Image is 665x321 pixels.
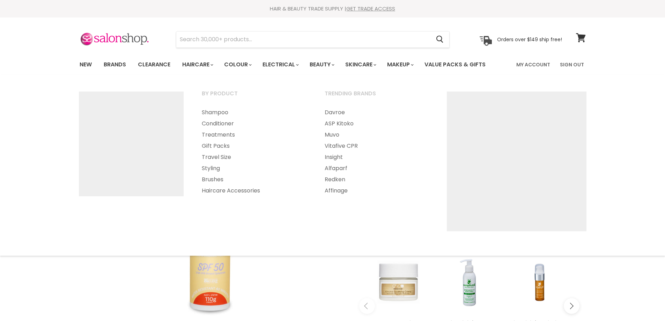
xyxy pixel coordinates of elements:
[316,140,437,152] a: Vitafive CPR
[176,31,450,48] form: Product
[193,185,315,196] a: Haircare Accessories
[497,36,562,42] p: Orders over $149 ship free!
[316,88,437,105] a: Trending Brands
[316,185,437,196] a: Affinage
[176,31,431,48] input: Search
[71,5,594,12] div: HAIR & BEAUTY TRADE SUPPLY |
[316,163,437,174] a: Alfaparf
[193,174,315,185] a: Brushes
[193,88,315,105] a: By Product
[193,163,315,174] a: Styling
[431,31,449,48] button: Search
[316,174,437,185] a: Redken
[74,57,97,72] a: New
[177,57,217,72] a: Haircare
[193,107,315,196] ul: Main menu
[382,57,418,72] a: Makeup
[71,54,594,75] nav: Main
[419,57,491,72] a: Value Packs & Gifts
[133,57,176,72] a: Clearance
[193,107,315,118] a: Shampoo
[556,57,588,72] a: Sign Out
[193,152,315,163] a: Travel Size
[316,152,437,163] a: Insight
[98,57,131,72] a: Brands
[316,129,437,140] a: Muvo
[316,107,437,196] ul: Main menu
[257,57,303,72] a: Electrical
[340,57,380,72] a: Skincare
[219,57,256,72] a: Colour
[304,57,339,72] a: Beauty
[316,107,437,118] a: Davroe
[316,118,437,129] a: ASP Kitoko
[193,118,315,129] a: Conditioner
[630,288,658,314] iframe: Gorgias live chat messenger
[512,57,554,72] a: My Account
[346,5,395,12] a: GET TRADE ACCESS
[74,54,502,75] ul: Main menu
[193,129,315,140] a: Treatments
[193,140,315,152] a: Gift Packs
